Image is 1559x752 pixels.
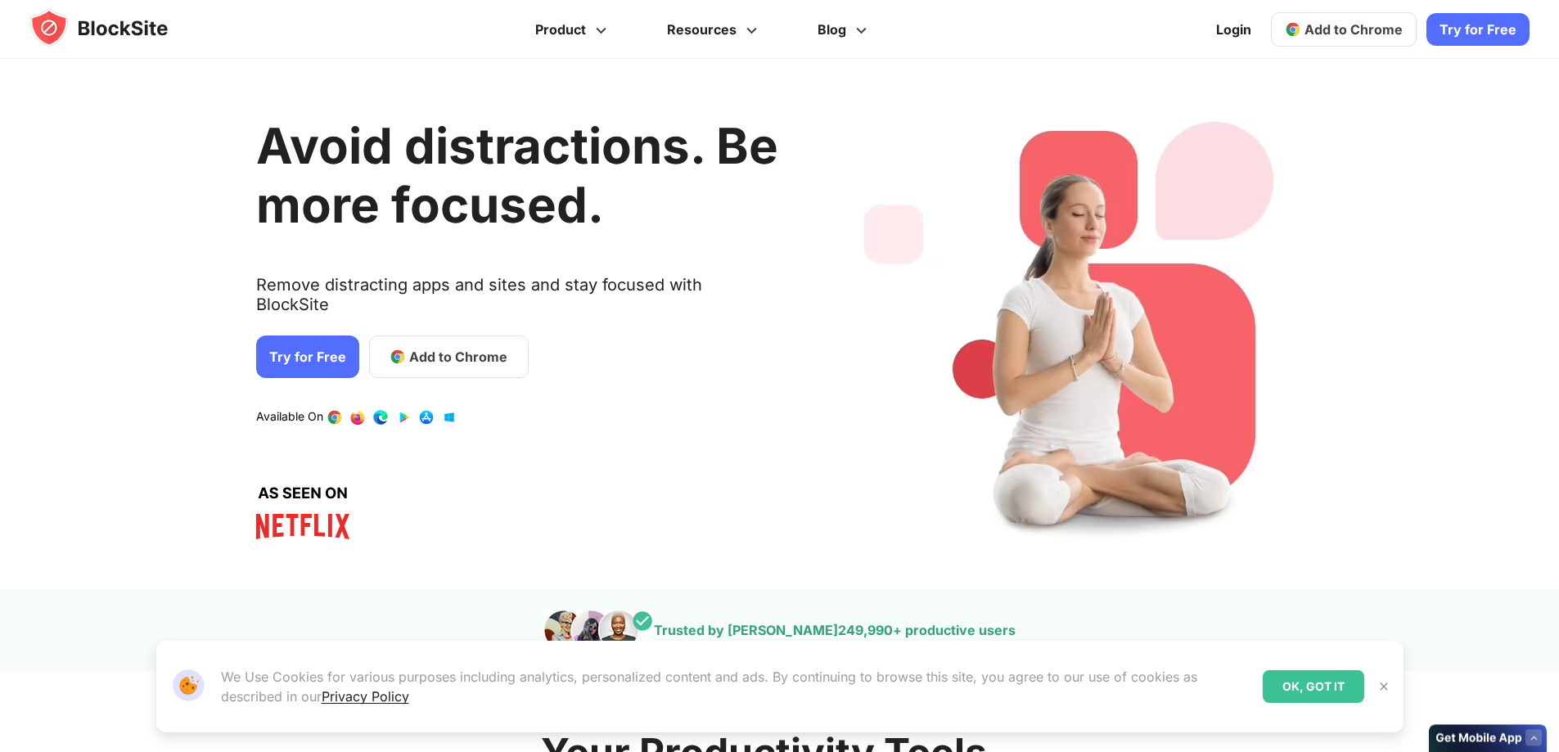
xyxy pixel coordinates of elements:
div: OK, GOT IT [1263,670,1364,703]
img: Close [1377,680,1390,693]
span: Add to Chrome [1304,21,1403,38]
text: Remove distracting apps and sites and stay focused with BlockSite [256,275,778,327]
a: Try for Free [256,335,359,378]
img: pepole images [543,610,654,651]
span: Add to Chrome [409,347,507,367]
button: Close [1373,676,1395,697]
text: Available On [256,409,323,426]
a: Try for Free [1426,13,1530,46]
a: Login [1206,10,1261,49]
a: Add to Chrome [1271,12,1417,47]
img: blocksite-icon.5d769676.svg [29,8,200,47]
p: We Use Cookies for various purposes including analytics, personalized content and ads. By continu... [221,667,1250,706]
img: chrome-icon.svg [1285,21,1301,38]
h1: Avoid distractions. Be more focused. [256,116,778,234]
a: Privacy Policy [322,688,409,705]
a: Add to Chrome [369,335,529,378]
